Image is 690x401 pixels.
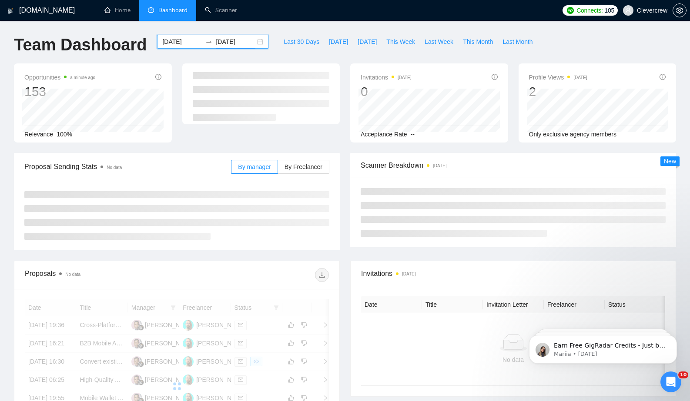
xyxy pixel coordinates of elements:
span: swap-right [205,38,212,45]
span: Last Month [502,37,533,46]
button: [DATE] [324,35,353,49]
button: This Month [458,35,498,49]
span: By Freelancer [285,163,322,170]
button: [DATE] [353,35,382,49]
th: Invitation Letter [483,296,544,313]
span: Scanner Breakdown [361,160,666,171]
time: [DATE] [398,75,411,80]
span: [DATE] [358,37,377,46]
a: searchScanner [205,7,237,14]
a: setting [673,7,687,14]
time: a minute ago [70,75,95,80]
a: homeHome [104,7,131,14]
time: [DATE] [573,75,587,80]
span: info-circle [660,74,666,80]
span: Only exclusive agency members [529,131,617,138]
th: Title [422,296,483,313]
div: 153 [24,83,95,100]
span: user [625,7,631,13]
time: [DATE] [402,272,415,276]
div: Proposals [25,268,177,282]
iframe: Intercom notifications message [516,317,690,378]
th: Status [605,296,666,313]
span: Proposal Sending Stats [24,161,231,172]
iframe: Intercom live chat [660,371,681,392]
span: No data [65,272,80,277]
span: to [205,38,212,45]
span: -- [411,131,415,138]
th: Date [361,296,422,313]
span: This Month [463,37,493,46]
div: No data [368,355,658,365]
img: logo [7,4,13,18]
span: dashboard [148,7,154,13]
span: No data [107,165,122,170]
span: Relevance [24,131,53,138]
span: Last 30 Days [284,37,319,46]
button: Last 30 Days [279,35,324,49]
span: info-circle [492,74,498,80]
span: Connects: [576,6,603,15]
span: This Week [386,37,415,46]
time: [DATE] [433,163,446,168]
input: End date [216,37,255,46]
button: This Week [382,35,420,49]
span: setting [673,7,686,14]
img: upwork-logo.png [567,7,574,14]
span: New [664,158,676,165]
span: 10 [678,371,688,378]
span: Invitations [361,268,665,279]
span: Last Week [425,37,453,46]
button: setting [673,3,687,17]
span: 100% [57,131,72,138]
span: info-circle [155,74,161,80]
button: Last Month [498,35,537,49]
div: 2 [529,83,587,100]
span: Dashboard [158,7,188,14]
button: Last Week [420,35,458,49]
div: 0 [361,83,412,100]
input: Start date [162,37,202,46]
span: 105 [605,6,614,15]
span: Opportunities [24,72,95,83]
span: Acceptance Rate [361,131,407,138]
span: Profile Views [529,72,587,83]
span: [DATE] [329,37,348,46]
span: By manager [238,163,271,170]
span: Invitations [361,72,412,83]
th: Freelancer [544,296,605,313]
h1: Team Dashboard [14,35,147,55]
